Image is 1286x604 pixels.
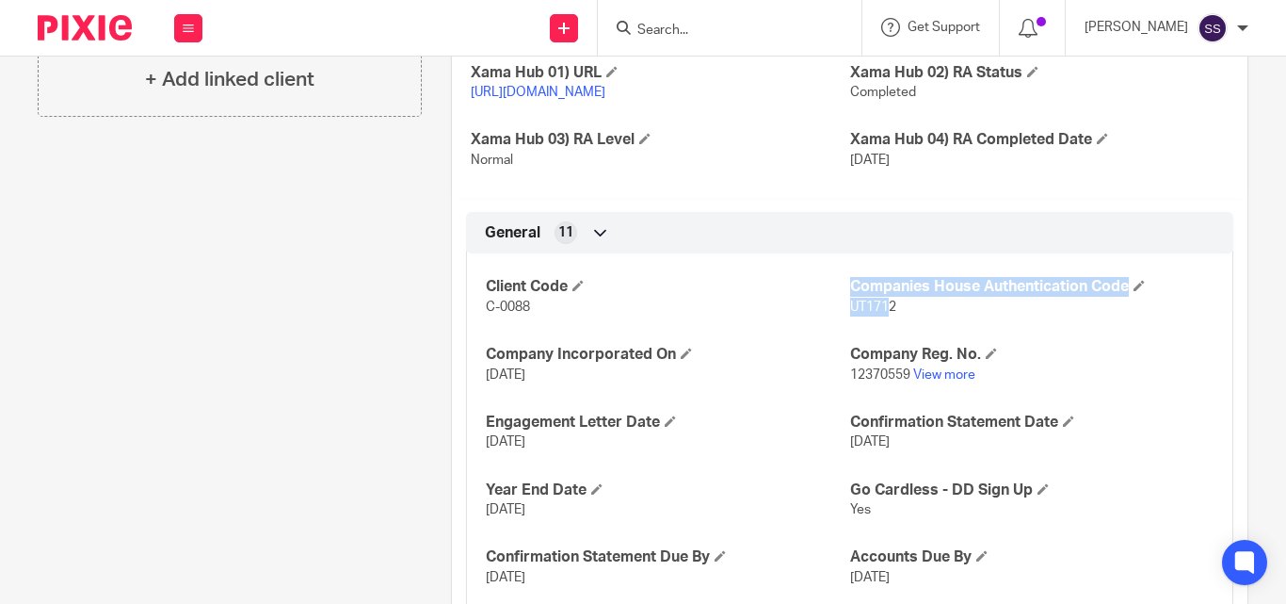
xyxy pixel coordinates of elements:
[850,435,890,449] span: [DATE]
[486,277,849,297] h4: Client Code
[635,23,805,40] input: Search
[558,223,573,242] span: 11
[471,63,849,83] h4: Xama Hub 01) URL
[485,223,540,243] span: General
[850,368,910,382] span: 12370559
[850,154,890,167] span: [DATE]
[145,65,314,94] h4: + Add linked client
[1198,13,1228,43] img: svg%3E
[908,21,980,34] span: Get Support
[486,481,849,500] h4: Year End Date
[486,547,849,567] h4: Confirmation Statement Due By
[850,130,1229,150] h4: Xama Hub 04) RA Completed Date
[1085,18,1188,37] p: [PERSON_NAME]
[850,503,871,516] span: Yes
[850,86,916,99] span: Completed
[850,571,890,584] span: [DATE]
[486,435,525,449] span: [DATE]
[471,130,849,150] h4: Xama Hub 03) RA Level
[850,547,1214,567] h4: Accounts Due By
[486,345,849,365] h4: Company Incorporated On
[486,301,530,314] span: C-0088
[486,368,525,382] span: [DATE]
[486,413,849,433] h4: Engagement Letter Date
[38,15,132,41] img: Pixie
[850,345,1214,365] h4: Company Reg. No.
[850,481,1214,500] h4: Go Cardless - DD Sign Up
[471,154,513,167] span: Normal
[471,86,605,99] a: [URL][DOMAIN_NAME]
[850,63,1229,83] h4: Xama Hub 02) RA Status
[850,413,1214,433] h4: Confirmation Statement Date
[850,301,896,314] span: UT1712
[486,503,525,516] span: [DATE]
[850,277,1214,297] h4: Companies House Authentication Code
[913,368,975,382] a: View more
[486,571,525,584] span: [DATE]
